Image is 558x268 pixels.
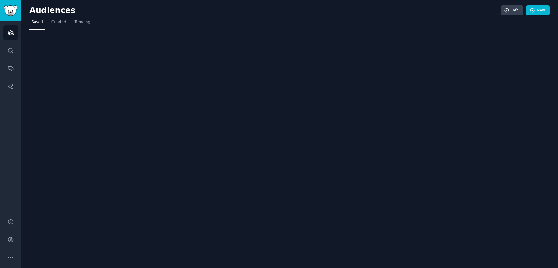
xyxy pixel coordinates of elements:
a: Info [501,5,523,16]
span: Curated [51,20,66,25]
a: New [526,5,550,16]
a: Curated [49,17,68,30]
span: Trending [75,20,90,25]
a: Trending [72,17,92,30]
a: Saved [29,17,45,30]
img: GummySearch logo [4,5,17,16]
span: Saved [32,20,43,25]
h2: Audiences [29,6,501,15]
